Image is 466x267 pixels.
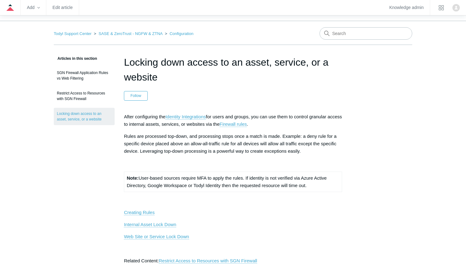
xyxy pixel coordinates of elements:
[389,6,424,9] a: Knowledge admin
[54,67,115,84] a: SGN Firewall Application Rules vs Web Filtering
[124,234,189,239] a: Web Site or Service Lock Down
[452,4,460,11] zd-hc-trigger: Click your profile icon to open the profile menu
[124,210,155,215] a: Creating Rules
[124,222,176,227] a: Internal Asset Lock Down
[165,114,206,120] a: Identity Integrations
[124,133,342,155] p: Rules are processed top-down, and processing stops once a match is made. Example: a deny rule for...
[170,31,193,36] a: Configuration
[124,257,342,265] p: Related Content:
[54,108,115,125] a: Locking down access to an asset, service, or a website
[124,113,342,128] p: After configuring the for users and groups, you can use them to control granular access to intern...
[54,56,97,61] span: Articles in this section
[93,31,164,36] li: SASE & ZeroTrust - NGFW & ZTNA
[220,121,247,127] a: Firewall rules
[163,31,193,36] li: Configuration
[54,87,115,105] a: Restrict Access to Resources with SGN Firewall
[99,31,163,36] a: SASE & ZeroTrust - NGFW & ZTNA
[54,31,91,36] a: Todyl Support Center
[159,258,257,264] a: Restrict Access to Resources with SGN Firewall
[452,4,460,11] img: user avatar
[124,172,342,192] td: User-based sources require MFA to apply the rules. If identity is not verified via Azure Active D...
[124,55,342,85] h1: Locking down access to an asset, service, or a website
[127,175,138,181] strong: Note:
[54,31,93,36] li: Todyl Support Center
[53,6,73,9] a: Edit article
[124,91,148,100] button: Follow Article
[27,6,40,9] zd-hc-trigger: Add
[320,27,412,40] input: Search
